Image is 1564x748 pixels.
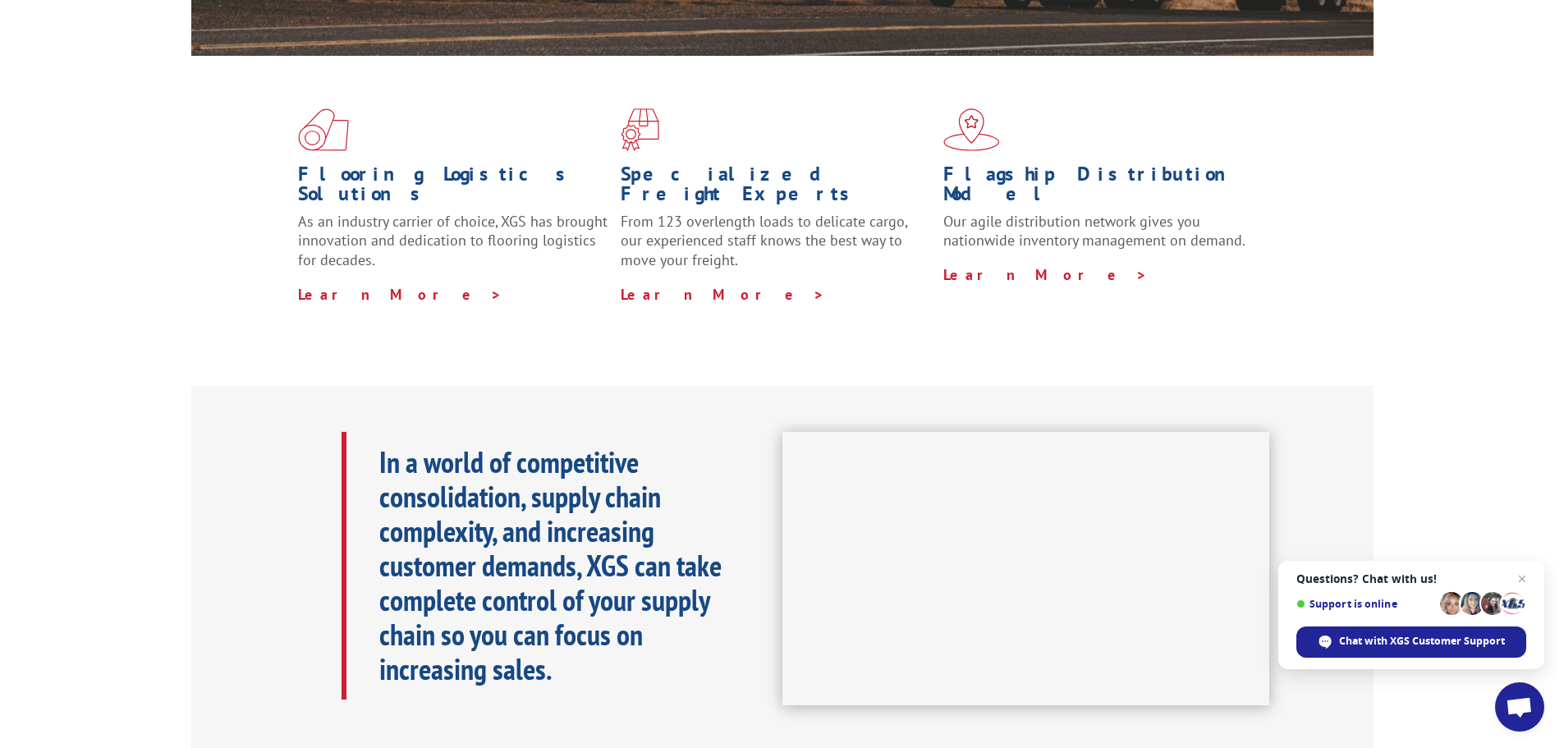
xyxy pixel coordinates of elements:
[298,285,502,304] a: Learn More >
[379,443,722,688] b: In a world of competitive consolidation, supply chain complexity, and increasing customer demands...
[621,212,931,285] p: From 123 overlength loads to delicate cargo, our experienced staff knows the best way to move you...
[621,285,825,304] a: Learn More >
[943,108,1000,151] img: xgs-icon-flagship-distribution-model-red
[943,265,1148,284] a: Learn More >
[298,212,608,270] span: As an industry carrier of choice, XGS has brought innovation and dedication to flooring logistics...
[298,108,349,151] img: xgs-icon-total-supply-chain-intelligence-red
[943,212,1245,250] span: Our agile distribution network gives you nationwide inventory management on demand.
[621,164,931,212] h1: Specialized Freight Experts
[1296,626,1526,658] span: Chat with XGS Customer Support
[298,164,608,212] h1: Flooring Logistics Solutions
[621,108,659,151] img: xgs-icon-focused-on-flooring-red
[1296,572,1526,585] span: Questions? Chat with us!
[782,432,1269,706] iframe: XGS Logistics Solutions
[1339,634,1505,649] span: Chat with XGS Customer Support
[943,164,1254,212] h1: Flagship Distribution Model
[1296,598,1434,610] span: Support is online
[1495,682,1544,732] a: Open chat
